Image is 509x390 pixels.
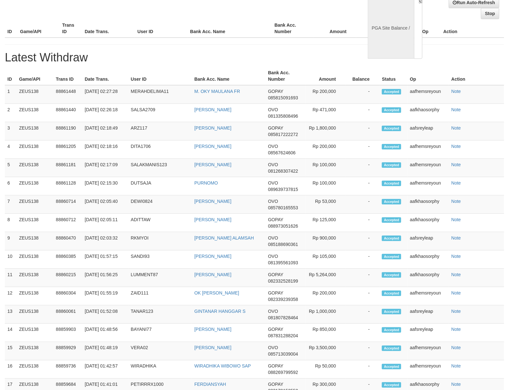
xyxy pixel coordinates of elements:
[265,67,306,85] th: Bank Acc. Number
[5,195,16,214] td: 7
[53,195,82,214] td: 88860714
[306,232,346,250] td: Rp 900,000
[346,232,379,250] td: -
[407,214,449,232] td: aafkhaosorphy
[268,382,283,387] span: GOPAY
[16,214,53,232] td: ZEUS138
[356,19,395,38] th: Balance
[382,126,401,131] span: Accepted
[407,232,449,250] td: aafsreyleap
[306,85,346,104] td: Rp 200,000
[268,297,298,302] span: 082339239358
[268,315,298,320] span: 081807828464
[82,324,128,342] td: [DATE] 01:48:56
[268,107,278,112] span: OVO
[306,159,346,177] td: Rp 100,000
[194,290,239,295] a: OK [PERSON_NAME]
[128,232,192,250] td: RKMYOI
[407,122,449,141] td: aafsreyleap
[268,199,278,204] span: OVO
[268,260,298,265] span: 081395561093
[16,177,53,195] td: ZEUS138
[53,342,82,360] td: 88859929
[346,141,379,159] td: -
[82,141,128,159] td: [DATE] 02:18:16
[53,177,82,195] td: 88861128
[346,85,379,104] td: -
[5,141,16,159] td: 4
[5,214,16,232] td: 8
[53,324,82,342] td: 88859903
[306,214,346,232] td: Rp 125,000
[53,250,82,269] td: 88860385
[16,85,53,104] td: ZEUS138
[451,235,461,240] a: Note
[407,141,449,159] td: aafhemsreyoun
[82,122,128,141] td: [DATE] 02:18:49
[82,269,128,287] td: [DATE] 01:56:25
[16,122,53,141] td: ZEUS138
[306,141,346,159] td: Rp 200,000
[306,269,346,287] td: Rp 5,264,000
[306,287,346,305] td: Rp 200,000
[272,19,314,38] th: Bank Acc. Number
[194,235,254,240] a: [PERSON_NAME] ALAMSAH
[268,272,283,277] span: GOPAY
[382,254,401,259] span: Accepted
[379,67,407,85] th: Status
[16,250,53,269] td: ZEUS138
[268,150,296,155] span: 08567624606
[82,159,128,177] td: [DATE] 02:17:09
[268,125,283,131] span: GOPAY
[268,345,278,350] span: OVO
[16,195,53,214] td: ZEUS138
[451,364,461,369] a: Note
[382,217,401,223] span: Accepted
[451,382,461,387] a: Note
[268,180,278,186] span: OVO
[407,104,449,122] td: aafkhaosorphy
[128,67,192,85] th: User ID
[194,345,231,350] a: [PERSON_NAME]
[128,214,192,232] td: ADITTAW
[346,287,379,305] td: -
[53,85,82,104] td: 88861448
[16,324,53,342] td: ZEUS138
[5,287,16,305] td: 12
[16,269,53,287] td: ZEUS138
[407,287,449,305] td: aafhemsreyoun
[53,104,82,122] td: 88861440
[128,287,192,305] td: ZAID111
[82,177,128,195] td: [DATE] 02:15:30
[451,125,461,131] a: Note
[16,232,53,250] td: ZEUS138
[346,269,379,287] td: -
[82,360,128,379] td: [DATE] 01:42:57
[407,85,449,104] td: aafhemsreyoun
[382,364,401,369] span: Accepted
[306,250,346,269] td: Rp 105,000
[451,180,461,186] a: Note
[346,177,379,195] td: -
[346,195,379,214] td: -
[16,342,53,360] td: ZEUS138
[382,272,401,278] span: Accepted
[382,144,401,150] span: Accepted
[60,19,82,38] th: Trans ID
[5,19,17,38] th: ID
[53,159,82,177] td: 88861181
[194,89,240,94] a: M. OKY MAULANA FR
[306,67,346,85] th: Amount
[407,324,449,342] td: aafsreyleap
[53,141,82,159] td: 88861205
[194,162,231,167] a: [PERSON_NAME]
[194,272,231,277] a: [PERSON_NAME]
[451,89,461,94] a: Note
[441,19,504,38] th: Action
[5,51,504,64] h1: Latest Withdraw
[382,382,401,388] span: Accepted
[128,250,192,269] td: SANDI93
[128,305,192,324] td: TANAR123
[268,187,298,192] span: 089639737815
[306,122,346,141] td: Rp 1,800,000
